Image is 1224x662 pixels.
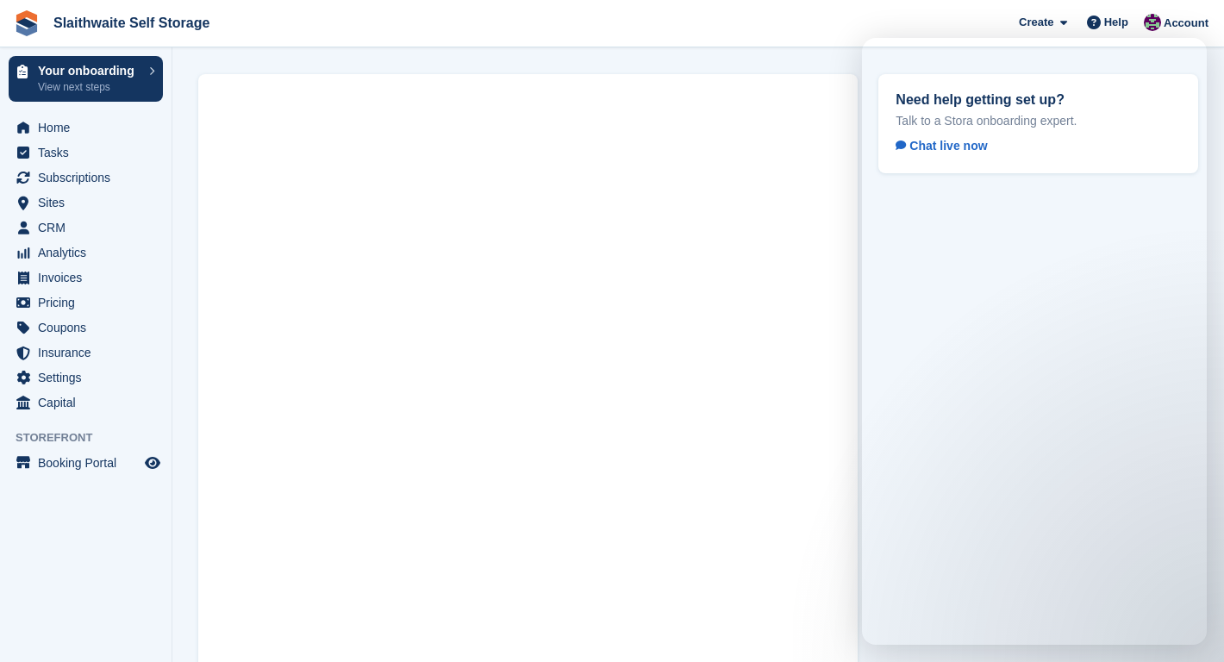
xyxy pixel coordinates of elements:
span: Analytics [38,240,141,265]
span: CRM [38,215,141,240]
a: menu [9,340,163,365]
span: Pricing [38,290,141,315]
span: Tasks [38,141,141,165]
img: Sean Cashman [1144,14,1161,31]
a: menu [9,390,163,415]
a: menu [9,240,163,265]
span: Settings [38,365,141,390]
a: menu [9,315,163,340]
p: Your onboarding [38,65,141,77]
span: Capital [38,390,141,415]
iframe: Intercom live chat [862,38,1207,645]
a: menu [9,265,163,290]
a: menu [9,116,163,140]
a: Your onboarding View next steps [9,56,163,102]
span: Sites [38,190,141,215]
a: menu [9,365,163,390]
span: Invoices [38,265,141,290]
span: Create [1019,14,1053,31]
span: Coupons [38,315,141,340]
a: menu [9,190,163,215]
a: menu [9,215,163,240]
p: View next steps [38,79,141,95]
span: Storefront [16,429,172,447]
a: menu [9,451,163,475]
span: Booking Portal [38,451,141,475]
a: menu [9,165,163,190]
a: Preview store [142,453,163,473]
span: Help [1104,14,1128,31]
span: Home [38,116,141,140]
img: stora-icon-8386f47178a22dfd0bd8f6a31ec36ba5ce8667c1dd55bd0f319d3a0aa187defe.svg [14,10,40,36]
span: Insurance [38,340,141,365]
a: menu [9,290,163,315]
a: Slaithwaite Self Storage [47,9,216,37]
span: Subscriptions [38,165,141,190]
a: menu [9,141,163,165]
span: Account [1164,15,1208,32]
